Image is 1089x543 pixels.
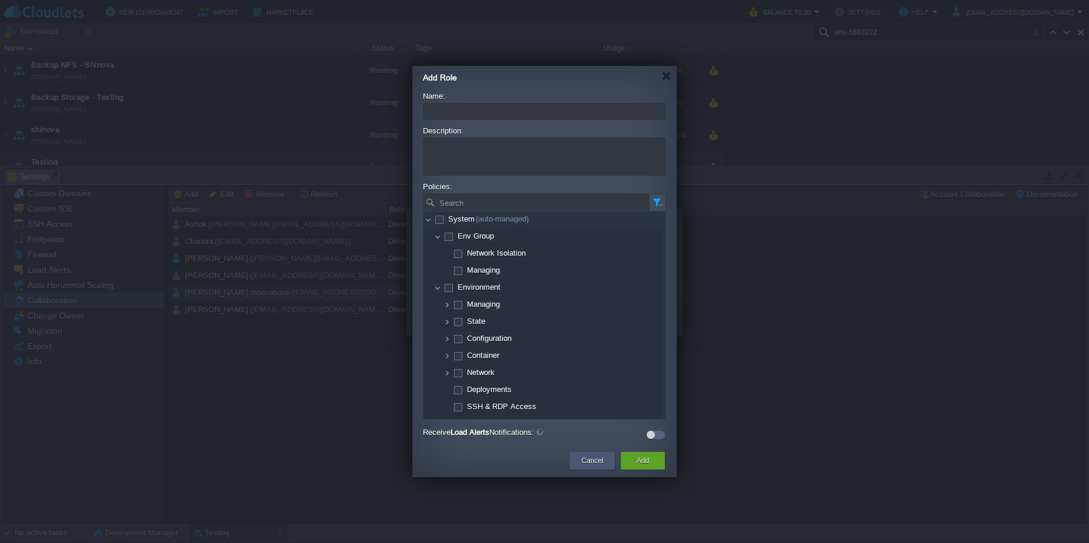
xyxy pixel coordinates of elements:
[452,331,453,347] img: AMDAwAAAACH5BAEAAAAALAAAAAABAAEAAAICRAEAOw==
[466,299,502,309] a: Managing
[447,214,532,224] a: System(auto-managed)
[433,229,442,245] img: AMDAwAAAACH5BAEAAAAALAAAAAABAAEAAAICRAEAOw==
[452,297,453,313] img: AMDAwAAAACH5BAEAAAAALAAAAAABAAEAAAICRAEAOw==
[475,214,530,224] span: (auto-managed)
[442,382,452,398] img: AMDAwAAAACH5BAEAAAAALAAAAAABAAEAAAICRAEAOw==
[456,231,496,241] a: Env Group
[442,348,452,364] img: AMDAwAAAACH5BAEAAAAALAAAAAABAAEAAAICRAEAOw==
[433,212,435,228] img: AMDAwAAAACH5BAEAAAAALAAAAAABAAEAAAICRAEAOw==
[433,280,442,296] img: AMDAwAAAACH5BAEAAAAALAAAAAABAAEAAAICRAEAOw==
[442,246,452,262] img: AMDAwAAAACH5BAEAAAAALAAAAAABAAEAAAICRAEAOw==
[452,382,453,398] img: AMDAwAAAACH5BAEAAAAALAAAAAABAAEAAAICRAEAOw==
[442,280,444,296] img: AMDAwAAAACH5BAEAAAAALAAAAAABAAEAAAICRAEAOw==
[466,333,513,343] a: Configuration
[466,418,576,428] a: Cost Estimation / Billing History
[442,416,452,433] img: AMDAwAAAACH5BAEAAAAALAAAAAABAAEAAAICRAEAOw==
[442,365,452,381] img: AMDAwAAAACH5BAEAAAAALAAAAAABAAEAAAICRAEAOw==
[442,399,452,415] img: AMDAwAAAACH5BAEAAAAALAAAAAABAAEAAAICRAEAOw==
[452,348,453,364] img: AMDAwAAAACH5BAEAAAAALAAAAAABAAEAAAICRAEAOw==
[447,214,532,224] span: System
[456,282,502,292] a: Environment
[452,314,453,330] img: AMDAwAAAACH5BAEAAAAALAAAAAABAAEAAAICRAEAOw==
[442,331,452,347] img: AMDAwAAAACH5BAEAAAAALAAAAAABAAEAAAICRAEAOw==
[442,229,444,245] img: AMDAwAAAACH5BAEAAAAALAAAAAABAAEAAAICRAEAOw==
[466,265,502,275] a: Managing
[637,455,649,467] button: Add
[452,246,453,262] img: AMDAwAAAACH5BAEAAAAALAAAAAABAAEAAAICRAEAOw==
[452,416,453,433] img: AMDAwAAAACH5BAEAAAAALAAAAAABAAEAAAICRAEAOw==
[442,297,452,313] img: AMDAwAAAACH5BAEAAAAALAAAAAABAAEAAAICRAEAOw==
[466,401,538,411] a: SSH & RDP Access
[452,399,453,415] img: AMDAwAAAACH5BAEAAAAALAAAAAABAAEAAAICRAEAOw==
[466,384,513,394] a: Deployments
[442,314,452,330] img: AMDAwAAAACH5BAEAAAAALAAAAAABAAEAAAICRAEAOw==
[423,212,433,228] img: AMDAwAAAACH5BAEAAAAALAAAAAABAAEAAAICRAEAOw==
[423,125,465,137] label: Description:
[423,180,454,193] label: Policies:
[582,455,603,467] button: Cancel
[423,90,447,102] label: Name:
[452,365,453,381] img: AMDAwAAAACH5BAEAAAAALAAAAAABAAEAAAICRAEAOw==
[466,248,527,258] a: Network Isolation
[451,428,489,437] b: Load Alerts
[466,367,496,377] a: Network
[452,263,453,279] img: AMDAwAAAACH5BAEAAAAALAAAAAABAAEAAAICRAEAOw==
[466,350,501,360] a: Container
[442,263,452,279] img: AMDAwAAAACH5BAEAAAAALAAAAAABAAEAAAICRAEAOw==
[423,73,457,82] span: Add Role
[466,316,487,326] a: State
[423,426,646,439] label: Receive Notifications:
